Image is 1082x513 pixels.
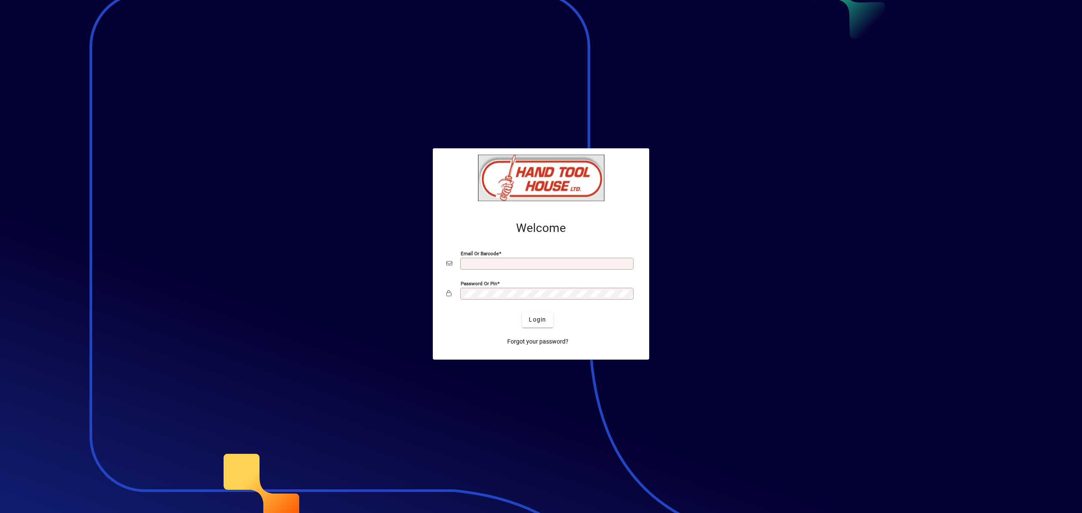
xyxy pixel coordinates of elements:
mat-label: Email or Barcode [461,250,499,256]
a: Forgot your password? [504,334,572,349]
button: Login [522,312,553,327]
span: Login [529,315,546,324]
span: Forgot your password? [507,337,568,346]
h2: Welcome [446,221,636,235]
mat-label: Password or Pin [461,280,497,286]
